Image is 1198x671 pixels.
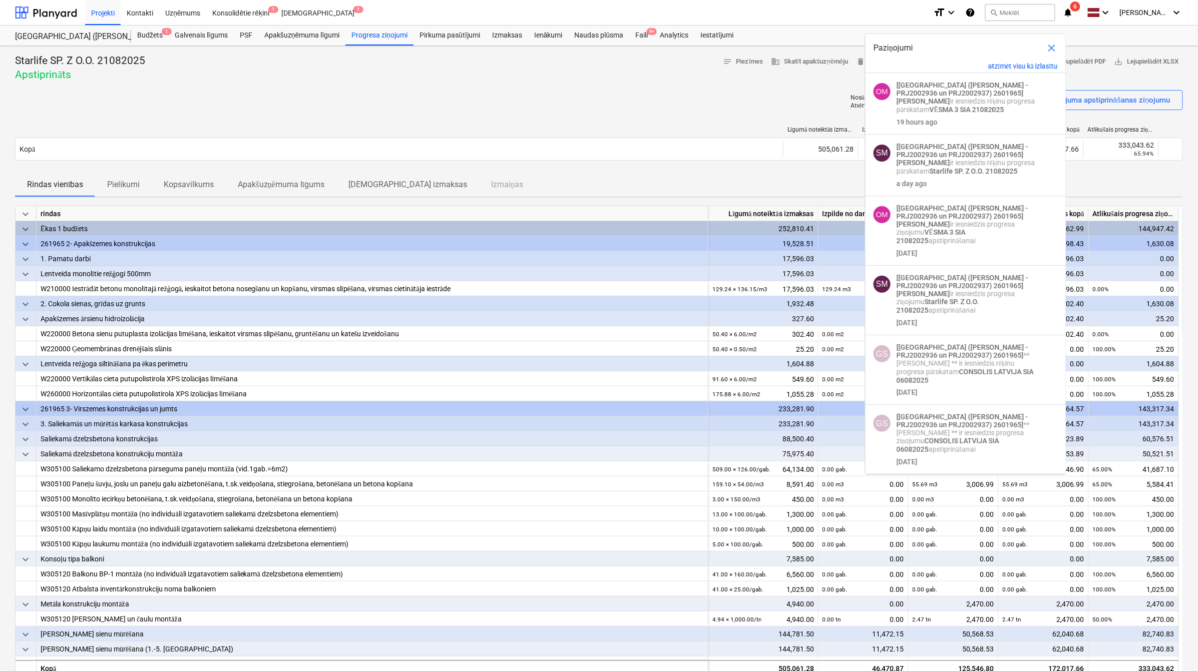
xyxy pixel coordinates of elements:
[874,83,891,100] div: Ojārs Mastiņš
[1093,511,1116,518] small: 100.00%
[909,551,999,566] div: 0.00
[41,401,704,416] div: 261965 3- Virszemes konstrukcijas un jumts
[1093,476,1174,492] div: 5,584.41
[1003,476,1084,492] div: 3,006.99
[897,159,950,167] strong: [PERSON_NAME]
[20,403,32,415] span: keyboard_arrow_down
[1148,623,1198,671] iframe: Chat Widget
[41,251,704,266] div: 1. Pamatu darbi
[823,466,848,473] small: 0.00 gab.
[897,298,979,314] strong: Starlife SP. Z O.O. 21082025
[712,466,770,473] small: 509.00 × 126.00 / gab.
[819,356,909,371] div: 0.00
[851,94,875,102] p: Nosūtīts :
[1093,376,1116,383] small: 100.00%
[897,458,918,466] div: [DATE]
[819,236,909,251] div: 17,596.03
[897,249,918,257] div: [DATE]
[783,141,858,157] div: 505,061.28
[823,506,904,522] div: 0.00
[41,386,704,401] div: W260000 Horizontālas cieta putupolistirola XPS izolācijas līmēšana
[708,296,819,311] div: 1,932.48
[819,401,909,416] div: 11,472.15
[823,371,904,387] div: 0.00
[856,56,942,68] span: Mainīt progresa ziņojumu
[712,496,760,503] small: 3.00 × 150.00 / m3
[712,511,767,518] small: 13.00 × 100.00 / gab.
[712,481,764,488] small: 159.10 × 54.00 / m3
[823,386,904,402] div: 0.00
[708,446,819,461] div: 75,975.40
[41,476,704,491] div: W305100 Paneļu šuvju, joslu un paneļu galu aizbetonēšana, t.sk.veidņošana, stiegrošana, betonēšan...
[348,179,467,191] p: [DEMOGRAPHIC_DATA] izmaksas
[913,496,935,503] small: 0.00 m3
[1093,391,1116,398] small: 100.00%
[897,118,938,126] div: 19 hours ago
[897,437,999,453] strong: CONSOLIS LATVIJA SIA 06082025
[41,506,704,521] div: W305100 Masīvplātņu montāža (no individuāli izgatavotiem saliekamā dzelzsbetona elementiem)
[131,26,169,46] div: Budžets
[708,641,819,656] div: 144,781.50
[876,88,888,96] span: OM
[41,491,704,506] div: W305100 Monolīto iecirkņu betonēšana, t.sk.veidņošana, stiegrošana, betonēšana un betona kopšana
[874,206,891,223] div: Ojārs Mastiņš
[1114,56,1179,68] span: Lejupielādēt XLSX
[1070,2,1080,12] span: 6
[897,228,966,245] strong: VĒSMA 3 SIA 21082025
[1089,311,1179,326] div: 25.20
[1093,371,1174,387] div: 549.60
[41,266,704,281] div: Lentveida monolītie režģogi 500mm
[258,26,345,46] a: Apakšuzņēmuma līgumi
[1093,491,1174,507] div: 450.00
[1093,331,1109,338] small: 0.00%
[819,596,909,611] div: 0.00
[1003,511,1028,518] small: 0.00 gab.
[988,62,1058,71] button: atzīmēt visu kā izlasītu
[708,311,819,326] div: 327.60
[823,536,904,552] div: 0.00
[712,371,814,387] div: 549.60
[712,281,814,297] div: 17,596.03
[708,626,819,641] div: 144,781.50
[897,274,1036,315] p: ir iesniedzis progresa ziņojumu apstiprināšanai
[1089,251,1179,266] div: 0.00
[708,596,819,611] div: 4,940.00
[876,211,888,219] span: OM
[897,388,918,396] div: [DATE]
[823,496,845,503] small: 0.00 m3
[1089,551,1179,566] div: 7,585.00
[15,54,145,68] p: Starlife SP. Z O.O. 21082025
[20,628,32,640] span: keyboard_arrow_down
[723,57,732,66] span: notes
[712,341,814,357] div: 25.20
[897,143,1036,176] p: ir iesniedzis rēķinu progresa pārskatam
[41,311,704,326] div: Apakšzemes ārsienu hidroizolācija
[897,220,950,228] strong: [PERSON_NAME]
[1093,466,1113,473] small: 65.00%
[897,97,950,105] strong: [PERSON_NAME]
[913,511,938,518] small: 0.00 gab.
[708,551,819,566] div: 7,585.00
[823,326,904,342] div: 0.00
[719,54,767,70] button: Piezīmes
[20,643,32,655] span: keyboard_arrow_down
[897,204,1036,245] p: ir iesniedzis progresa ziņojumu apstiprināšanai
[41,521,704,536] div: W305100 Kāpņu laidu montāža (no individuāli izgatavotiem saliekamā dzelzsbetona elementiem)
[712,506,814,522] div: 1,300.00
[823,491,904,507] div: 0.00
[1093,526,1116,533] small: 100.00%
[913,521,994,537] div: 0.00
[771,56,849,68] span: Skatīt apakšuzņēmēju
[909,626,999,641] div: 50,568.53
[345,26,414,46] div: Progresa ziņojumi
[851,102,871,110] p: Atvērts :
[1134,150,1154,157] small: 65.94%
[20,598,32,610] span: keyboard_arrow_down
[999,551,1089,566] div: 0.00
[852,54,946,70] button: Mainīt progresa ziņojumu
[41,296,704,311] div: 2. Cokola sienas, grīdas uz grunts
[41,221,704,236] div: Ēkas 1 budžets
[1089,446,1179,461] div: 50,521.51
[654,26,694,46] a: Analytics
